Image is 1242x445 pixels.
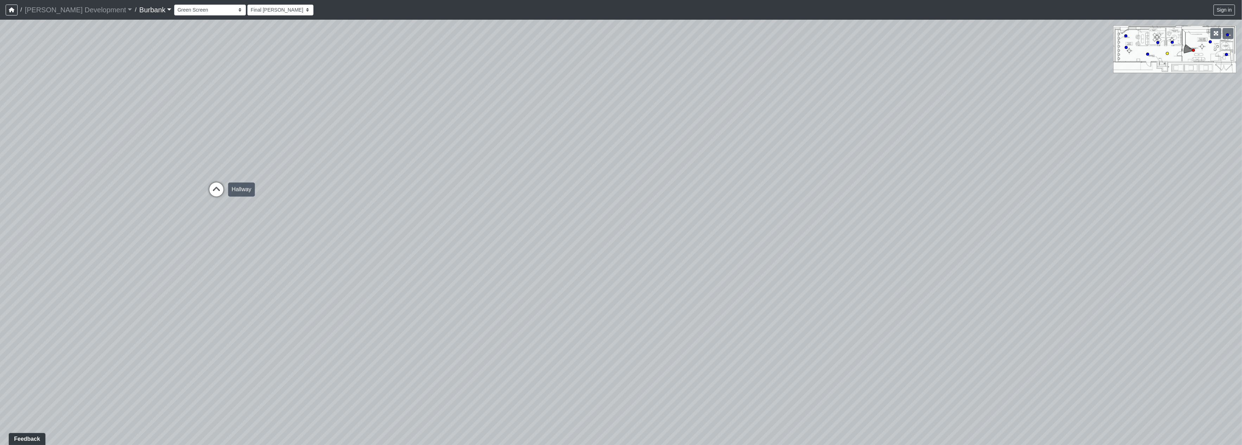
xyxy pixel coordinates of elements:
button: Sign in [1214,5,1235,15]
span: / [132,3,139,17]
span: / [18,3,25,17]
iframe: Ybug feedback widget [5,431,47,445]
a: [PERSON_NAME] Development [25,3,132,17]
div: Hallway [228,182,255,196]
a: Burbank [139,3,172,17]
